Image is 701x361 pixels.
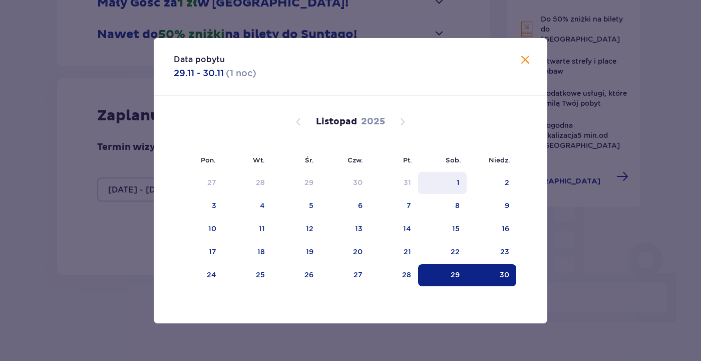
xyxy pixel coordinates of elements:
div: 17 [209,247,216,257]
button: Poprzedni miesiąc [292,116,304,128]
td: 12 [272,218,320,240]
div: 6 [358,201,363,211]
td: Data zaznaczona. sobota, 29 listopada 2025 [418,264,467,286]
small: Niedz. [489,156,510,164]
div: 29 [451,270,460,280]
div: 5 [309,201,313,211]
div: 30 [500,270,509,280]
td: 24 [174,264,223,286]
div: 18 [257,247,265,257]
td: 27 [320,264,370,286]
td: 3 [174,195,223,217]
p: 29.11 - 30.11 [174,67,224,79]
td: 10 [174,218,223,240]
td: 11 [223,218,272,240]
small: Śr. [305,156,314,164]
div: 21 [404,247,411,257]
td: Data zaznaczona. niedziela, 30 listopada 2025 [467,264,516,286]
div: 2 [505,177,509,188]
td: 4 [223,195,272,217]
td: 27 [174,172,223,194]
div: 27 [354,270,363,280]
div: 15 [452,224,460,234]
p: Data pobytu [174,54,225,65]
div: 3 [212,201,216,211]
p: Listopad [316,116,357,128]
td: 28 [370,264,418,286]
td: 9 [467,195,516,217]
small: Sob. [446,156,461,164]
div: 12 [306,224,313,234]
div: 10 [208,224,216,234]
td: 6 [320,195,370,217]
div: 31 [404,177,411,188]
div: 24 [207,270,216,280]
td: 2 [467,172,516,194]
div: 14 [403,224,411,234]
div: 27 [207,177,216,188]
td: 7 [370,195,418,217]
div: 28 [256,177,265,188]
td: 23 [467,241,516,263]
td: 15 [418,218,467,240]
div: 4 [260,201,265,211]
small: Pon. [201,156,216,164]
div: 1 [457,177,460,188]
button: Zamknij [519,54,531,67]
small: Czw. [347,156,363,164]
td: 25 [223,264,272,286]
td: 31 [370,172,418,194]
div: 13 [355,224,363,234]
p: ( 1 noc ) [226,67,256,79]
td: 16 [467,218,516,240]
div: 11 [259,224,265,234]
td: 30 [320,172,370,194]
div: 9 [505,201,509,211]
div: 16 [502,224,509,234]
div: 28 [402,270,411,280]
p: 2025 [361,116,385,128]
div: 23 [500,247,509,257]
td: 18 [223,241,272,263]
div: 30 [353,177,363,188]
button: Następny miesiąc [397,116,409,128]
td: 14 [370,218,418,240]
td: 29 [272,172,320,194]
small: Wt. [253,156,265,164]
td: 8 [418,195,467,217]
div: 22 [451,247,460,257]
div: 29 [304,177,313,188]
div: 25 [256,270,265,280]
td: 13 [320,218,370,240]
td: 5 [272,195,320,217]
td: 1 [418,172,467,194]
small: Pt. [403,156,412,164]
div: 8 [455,201,460,211]
td: 20 [320,241,370,263]
td: 17 [174,241,223,263]
td: 19 [272,241,320,263]
td: 28 [223,172,272,194]
div: 7 [407,201,411,211]
div: 26 [304,270,313,280]
td: 22 [418,241,467,263]
div: 19 [306,247,313,257]
td: 26 [272,264,320,286]
div: 20 [353,247,363,257]
td: 21 [370,241,418,263]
